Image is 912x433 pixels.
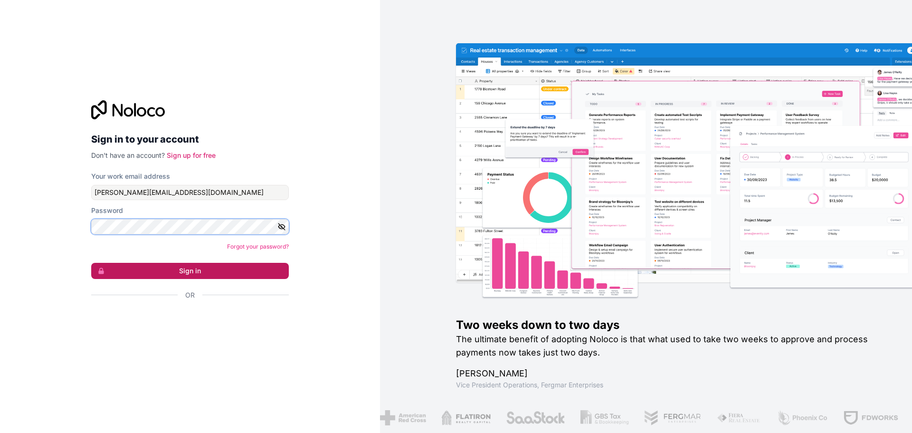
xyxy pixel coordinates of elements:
button: Sign in [91,263,289,279]
img: /assets/flatiron-C8eUkumj.png [441,410,491,425]
label: Your work email address [91,172,170,181]
img: /assets/american-red-cross-BAupjrZR.png [380,410,426,425]
a: Forgot your password? [227,243,289,250]
img: /assets/gbstax-C-GtDUiK.png [580,410,629,425]
h2: The ultimate benefit of adopting Noloco is that what used to take two weeks to approve and proces... [456,333,882,359]
h1: [PERSON_NAME] [456,367,882,380]
h1: Vice President Operations , Fergmar Enterprises [456,380,882,390]
span: Or [185,290,195,300]
a: Sign up for free [167,151,216,159]
img: /assets/phoenix-BREaitsQ.png [777,410,828,425]
img: /assets/fiera-fwj2N5v4.png [717,410,761,425]
h2: Sign in to your account [91,131,289,148]
img: /assets/fdworks-Bi04fVtw.png [843,410,899,425]
span: Don't have an account? [91,151,165,159]
h1: Two weeks down to two days [456,318,882,333]
input: Email address [91,185,289,200]
iframe: Sign in with Google Button [86,310,286,331]
img: /assets/saastock-C6Zbiodz.png [506,410,566,425]
input: Password [91,219,289,234]
label: Password [91,206,123,215]
img: /assets/fergmar-CudnrXN5.png [644,410,702,425]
